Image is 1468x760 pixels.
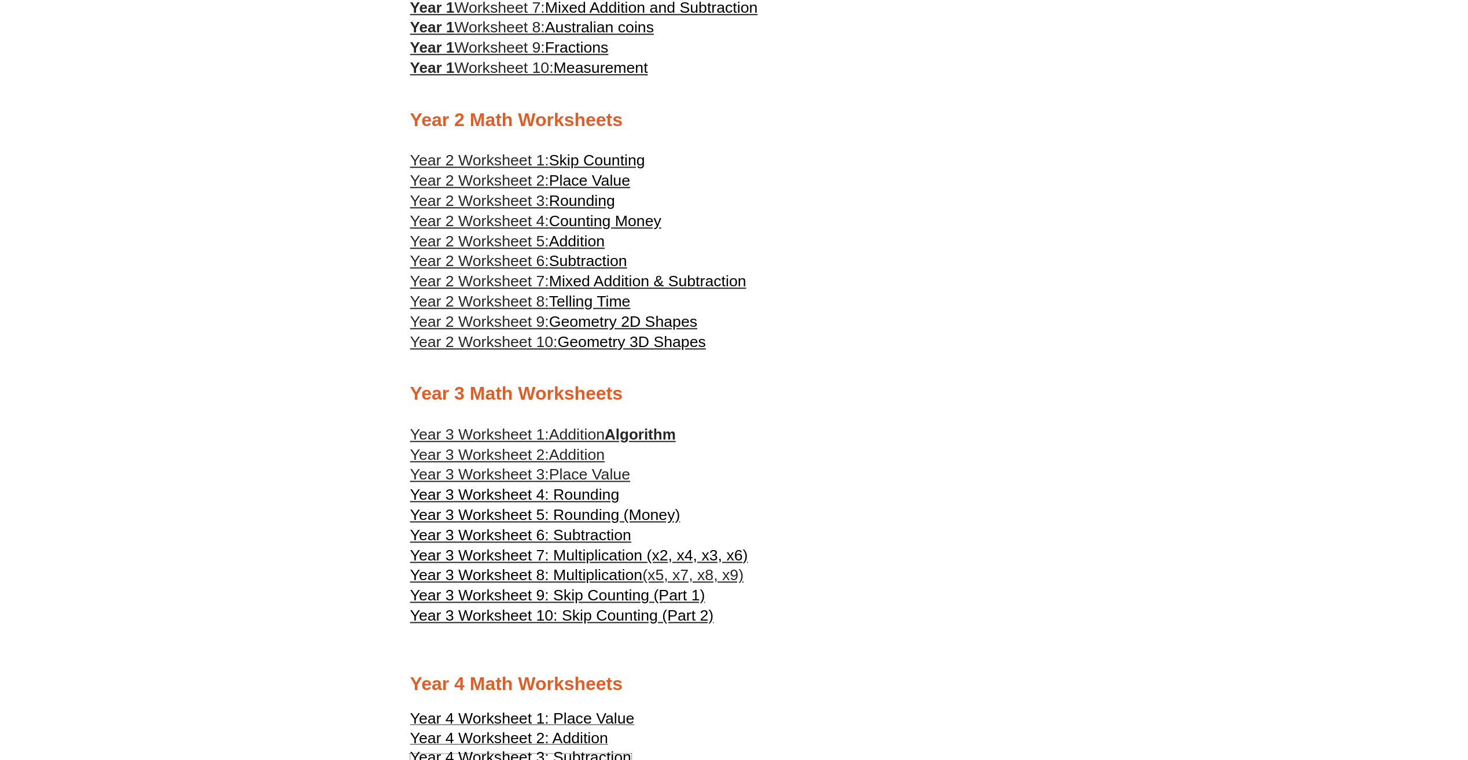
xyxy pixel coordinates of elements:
a: Year 3 Worksheet 6: Subtraction [410,525,631,545]
span: Fractions [545,39,609,56]
a: Year 1Worksheet 9:Fractions [410,39,609,56]
a: Year 2 Worksheet 7:Mixed Addition & Subtraction [410,272,746,290]
span: Year 4 Worksheet 1: Place Value [410,710,635,727]
h2: Year 4 Math Worksheets [410,672,1058,696]
span: Australian coins [545,19,654,36]
span: Counting Money [549,212,661,230]
span: Rounding [549,192,615,209]
span: Year 2 Worksheet 2: [410,172,549,189]
span: Worksheet 10: [454,59,553,76]
span: Place Value [549,172,630,189]
span: Geometry 2D Shapes [549,313,697,330]
span: Addition [549,233,605,250]
span: Year 2 Worksheet 9: [410,313,549,330]
span: Addition [549,426,605,443]
span: Year 3 Worksheet 8: Multiplication [410,566,643,584]
a: Year 2 Worksheet 3:Rounding [410,192,615,209]
span: Year 3 Worksheet 9: Skip Counting (Part 1) [410,586,705,604]
a: Year 3 Worksheet 5: Rounding (Money) [410,505,680,525]
span: Year 2 Worksheet 7: [410,272,549,290]
span: Geometry 3D Shapes [557,333,705,351]
span: Year 3 Worksheet 6: Subtraction [410,526,631,544]
a: Year 3 Worksheet 2:Addition [410,445,605,465]
span: Year 2 Worksheet 8: [410,293,549,310]
a: Year 2 Worksheet 9:Geometry 2D Shapes [410,313,697,330]
a: Year 3 Worksheet 10: Skip Counting (Part 2) [410,606,714,626]
span: Year 2 Worksheet 4: [410,212,549,230]
span: Place Value [549,466,630,483]
span: Year 2 Worksheet 10: [410,333,558,351]
a: Year 2 Worksheet 6:Subtraction [410,252,627,270]
span: Year 2 Worksheet 5: [410,233,549,250]
span: Telling Time [549,293,631,310]
a: Year 3 Worksheet 1:AdditionAlgorithm [410,426,676,443]
a: Year 2 Worksheet 5:Addition [410,233,605,250]
h2: Year 2 Math Worksheets [410,108,1058,132]
a: Year 3 Worksheet 9: Skip Counting (Part 1) [410,585,705,606]
a: Year 2 Worksheet 8:Telling Time [410,293,631,310]
span: Measurement [553,59,647,76]
a: Year 1Worksheet 8:Australian coins [410,19,654,36]
span: Addition [549,446,605,463]
iframe: Chat Widget [1275,629,1468,760]
span: Worksheet 8: [454,19,545,36]
span: Year 3 Worksheet 3: [410,466,549,483]
span: Year 4 Worksheet 2: Addition [410,729,608,747]
span: Year 2 Worksheet 3: [410,192,549,209]
a: Year 3 Worksheet 3:Place Value [410,464,630,485]
a: Year 4 Worksheet 2: Addition [410,735,608,746]
span: Year 3 Worksheet 4: Rounding [410,486,620,503]
a: Year 2 Worksheet 10:Geometry 3D Shapes [410,333,706,351]
a: Year 1Worksheet 10:Measurement [410,59,648,76]
span: (x5, x7, x8, x9) [642,566,744,584]
a: Year 2 Worksheet 4:Counting Money [410,212,661,230]
a: Year 2 Worksheet 2:Place Value [410,172,630,189]
span: Skip Counting [549,152,645,169]
a: Year 3 Worksheet 4: Rounding [410,485,620,505]
a: Year 3 Worksheet 7: Multiplication (x2, x4, x3, x6) [410,545,748,566]
span: Subtraction [549,252,627,270]
span: Year 3 Worksheet 5: Rounding (Money) [410,506,680,523]
span: Year 3 Worksheet 2: [410,446,549,463]
span: Year 2 Worksheet 6: [410,252,549,270]
span: Worksheet 9: [454,39,545,56]
a: Year 3 Worksheet 8: Multiplication(x5, x7, x8, x9) [410,565,744,585]
h2: Year 3 Math Worksheets [410,382,1058,406]
span: Mixed Addition & Subtraction [549,272,746,290]
a: Year 2 Worksheet 1:Skip Counting [410,152,645,169]
span: Year 2 Worksheet 1: [410,152,549,169]
span: Year 3 Worksheet 10: Skip Counting (Part 2) [410,607,714,624]
span: Year 3 Worksheet 7: Multiplication (x2, x4, x3, x6) [410,547,748,564]
span: Year 3 Worksheet 1: [410,426,549,443]
a: Year 4 Worksheet 1: Place Value [410,715,635,726]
